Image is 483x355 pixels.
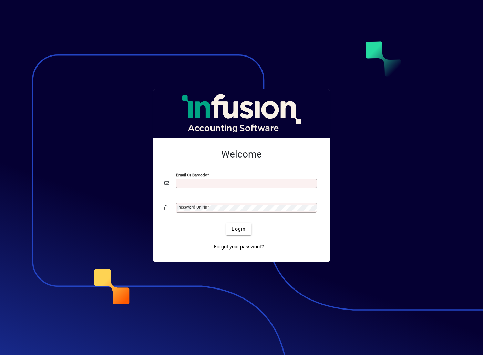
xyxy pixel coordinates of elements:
[177,205,207,210] mat-label: Password or Pin
[176,172,207,177] mat-label: Email or Barcode
[226,223,251,235] button: Login
[232,225,246,233] span: Login
[214,243,264,251] span: Forgot your password?
[211,241,267,253] a: Forgot your password?
[164,149,319,160] h2: Welcome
